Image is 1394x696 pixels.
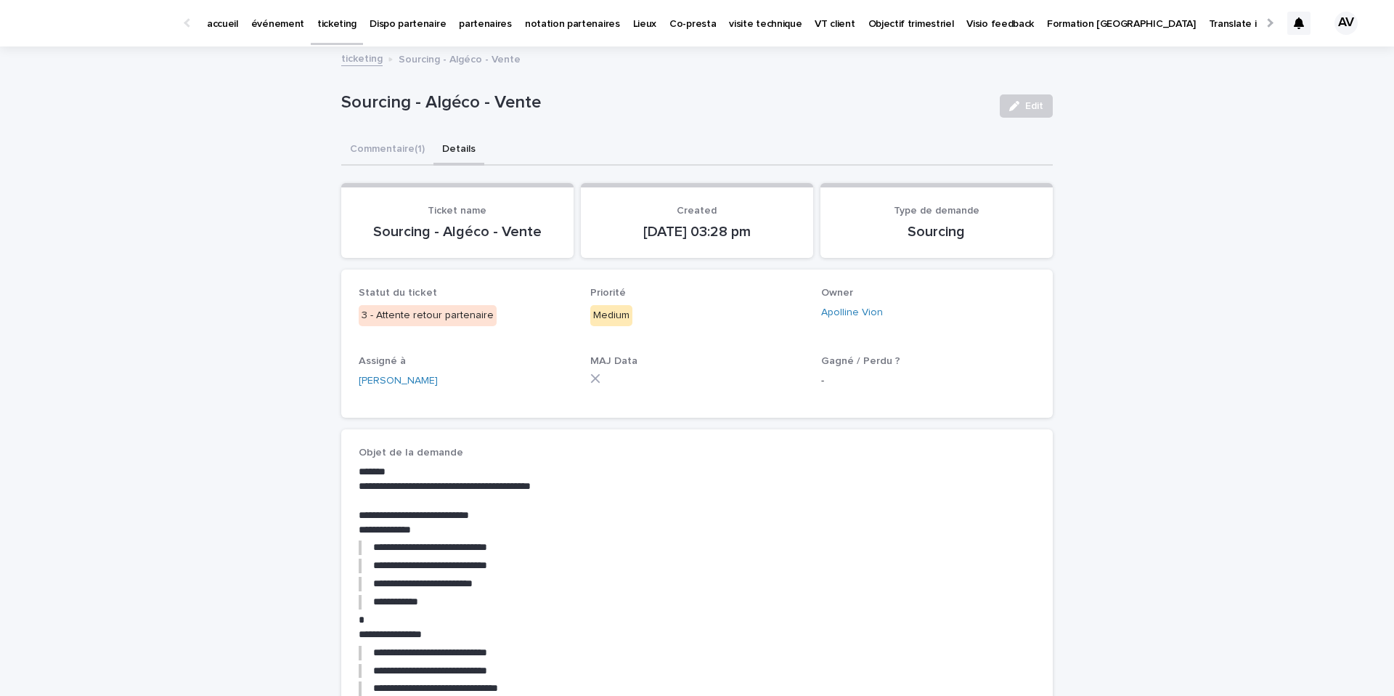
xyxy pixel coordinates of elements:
[821,356,900,366] span: Gagné / Perdu ?
[359,223,556,240] p: Sourcing - Algéco - Vente
[821,373,1035,389] p: -
[821,305,883,320] a: Apolline Vion
[29,9,170,38] img: Ls34BcGeRexTGTNfXpUC
[359,305,497,326] div: 3 - Attente retour partenaire
[359,288,437,298] span: Statut du ticket
[359,448,463,458] span: Objet de la demande
[598,223,796,240] p: [DATE] 03:28 pm
[341,49,383,66] a: ticketing
[341,135,433,166] button: Commentaire (1)
[359,356,406,366] span: Assigné à
[894,206,979,216] span: Type de demande
[1000,94,1053,118] button: Edit
[677,206,717,216] span: Created
[399,50,521,66] p: Sourcing - Algéco - Vente
[590,305,632,326] div: Medium
[590,356,637,366] span: MAJ Data
[1025,101,1043,111] span: Edit
[428,206,486,216] span: Ticket name
[821,288,853,298] span: Owner
[433,135,484,166] button: Details
[1334,12,1358,35] div: AV
[359,373,438,389] a: [PERSON_NAME]
[838,223,1035,240] p: Sourcing
[590,288,626,298] span: Priorité
[341,92,988,113] p: Sourcing - Algéco - Vente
